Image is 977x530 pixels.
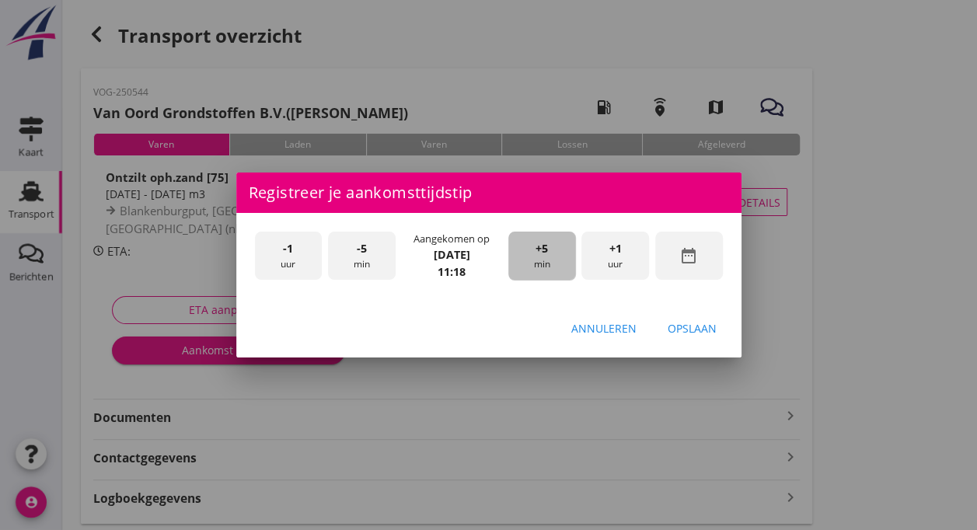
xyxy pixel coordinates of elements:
[668,320,717,336] div: Opslaan
[283,240,293,257] span: -1
[438,264,466,279] strong: 11:18
[571,320,637,336] div: Annuleren
[609,240,622,257] span: +1
[357,240,367,257] span: -5
[508,232,576,281] div: min
[655,314,729,342] button: Opslaan
[236,173,741,213] div: Registreer je aankomsttijdstip
[413,232,490,246] div: Aangekomen op
[434,247,470,262] strong: [DATE]
[255,232,323,281] div: uur
[679,246,698,265] i: date_range
[328,232,396,281] div: min
[581,232,649,281] div: uur
[536,240,548,257] span: +5
[559,314,649,342] button: Annuleren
